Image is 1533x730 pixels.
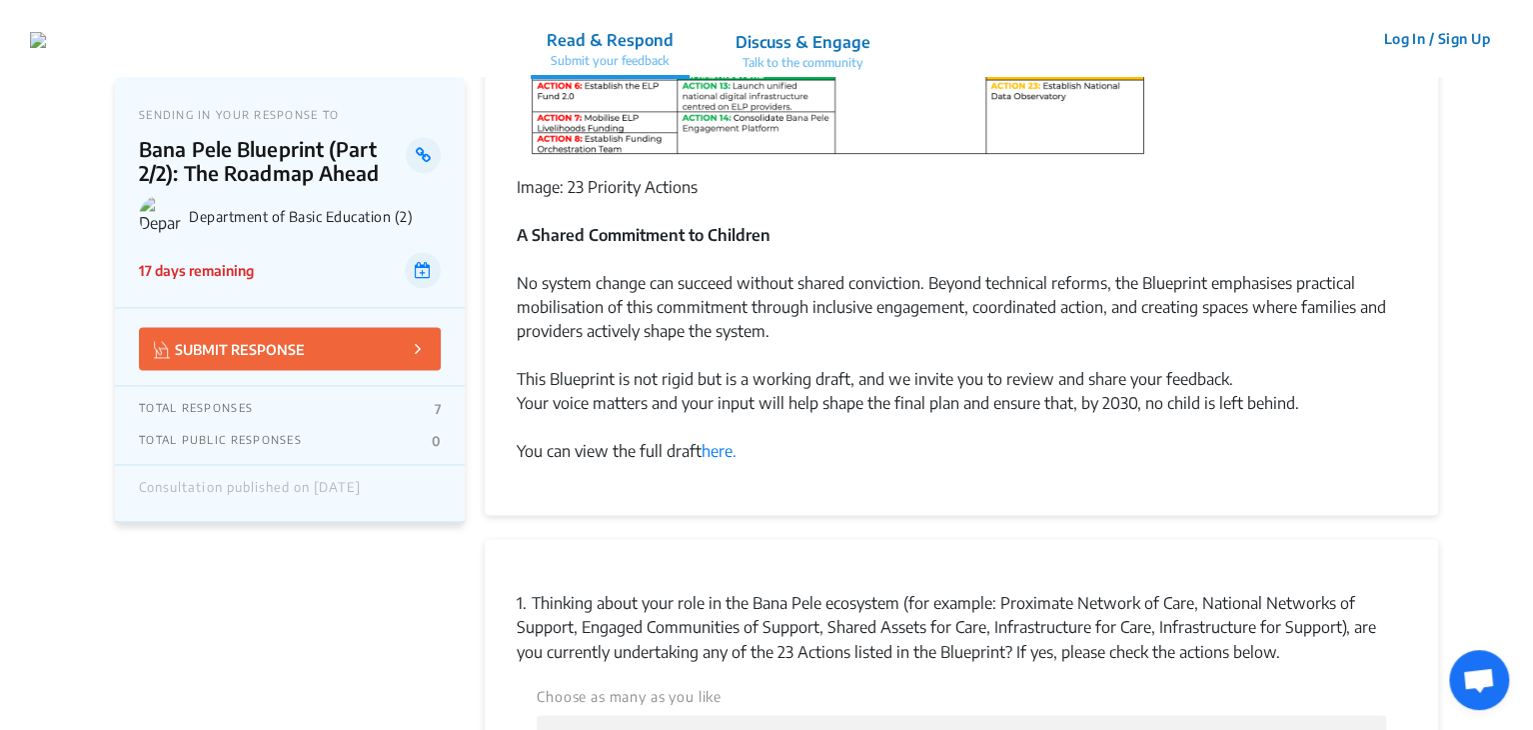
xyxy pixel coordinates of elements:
[537,685,722,707] label: Choose as many as you like
[547,52,674,70] p: Submit your feedback
[517,391,1406,415] div: Your voice matters and your input will help shape the final plan and ensure that, by 2030, no chi...
[1370,23,1503,54] button: Log In / Sign Up
[736,54,870,72] p: Talk to the community
[435,401,441,417] p: 7
[139,433,302,449] p: TOTAL PUBLIC RESPONSES
[189,208,441,225] p: Department of Basic Education (2)
[432,433,441,449] p: 0
[154,337,305,360] p: SUBMIT RESPONSE
[517,175,1406,199] figcaption: Image: 23 Priority Actions
[154,341,170,358] img: Vector.jpg
[517,593,527,613] span: 1.
[139,137,406,185] p: Bana Pele Blueprint (Part 2/2): The Roadmap Ahead
[547,28,674,52] p: Read & Respond
[139,195,181,237] img: Department of Basic Education (2) logo
[139,327,441,370] button: SUBMIT RESPONSE
[517,225,770,245] strong: A Shared Commitment to Children
[736,30,870,54] p: Discuss & Engage
[517,591,1406,663] p: Thinking about your role in the Bana Pele ecosystem (for example: Proximate Network of Care, Nati...
[702,441,737,461] a: here.
[517,271,1406,367] div: No system change can succeed without shared conviction. Beyond technical reforms, the Blueprint e...
[139,480,361,506] div: Consultation published on [DATE]
[139,108,441,121] p: SENDING IN YOUR RESPONSE TO
[517,415,1406,463] div: You can view the full draft
[1449,650,1509,710] div: Open chat
[30,32,46,48] img: 2wffpoq67yek4o5dgscb6nza9j7d
[517,367,1406,391] div: This Blueprint is not rigid but is a working draft, and we invite you to review and share your fe...
[139,260,254,281] p: 17 days remaining
[139,401,253,417] p: TOTAL RESPONSES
